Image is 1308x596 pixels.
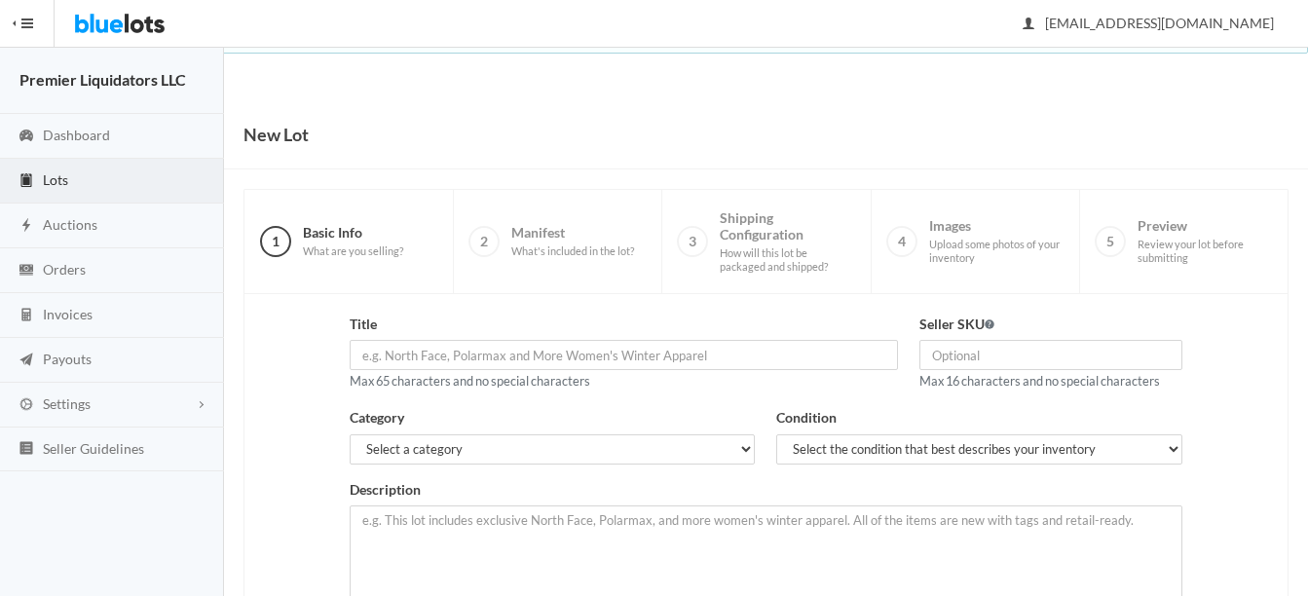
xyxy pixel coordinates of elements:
span: Lots [43,171,68,188]
span: Auctions [43,216,97,233]
span: What are you selling? [303,244,403,258]
ion-icon: list box [17,440,36,459]
span: Seller Guidelines [43,440,144,457]
ion-icon: speedometer [17,128,36,146]
span: Manifest [511,224,634,258]
span: Shipping Configuration [720,209,854,274]
ion-icon: clipboard [17,172,36,191]
input: e.g. North Face, Polarmax and More Women's Winter Apparel [350,340,898,370]
span: Invoices [43,306,93,322]
ion-icon: cog [17,396,36,415]
small: Max 65 characters and no special characters [350,373,590,389]
span: Payouts [43,351,92,367]
label: Seller SKU [919,314,994,336]
span: 4 [886,226,917,257]
span: Images [929,217,1064,264]
span: 3 [677,226,708,257]
ion-icon: paper plane [17,352,36,370]
h1: New Lot [243,120,309,149]
span: What's included in the lot? [511,244,634,258]
label: Category [350,407,404,429]
ion-icon: flash [17,217,36,236]
span: Upload some photos of your inventory [929,238,1064,264]
span: Dashboard [43,127,110,143]
span: Basic Info [303,224,403,258]
ion-icon: calculator [17,307,36,325]
ion-icon: person [1019,16,1038,34]
label: Title [350,314,377,336]
ion-icon: cash [17,262,36,280]
span: 2 [468,226,500,257]
span: Orders [43,261,86,278]
span: How will this lot be packaged and shipped? [720,246,854,273]
span: Settings [43,395,91,412]
strong: Premier Liquidators LLC [19,70,186,89]
span: Review your lot before submitting [1138,238,1272,264]
label: Description [350,479,421,502]
span: 5 [1095,226,1126,257]
input: Optional [919,340,1182,370]
span: 1 [260,226,291,257]
label: Condition [776,407,837,429]
span: [EMAIL_ADDRESS][DOMAIN_NAME] [1024,15,1274,31]
span: Preview [1138,217,1272,264]
small: Max 16 characters and no special characters [919,373,1160,389]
